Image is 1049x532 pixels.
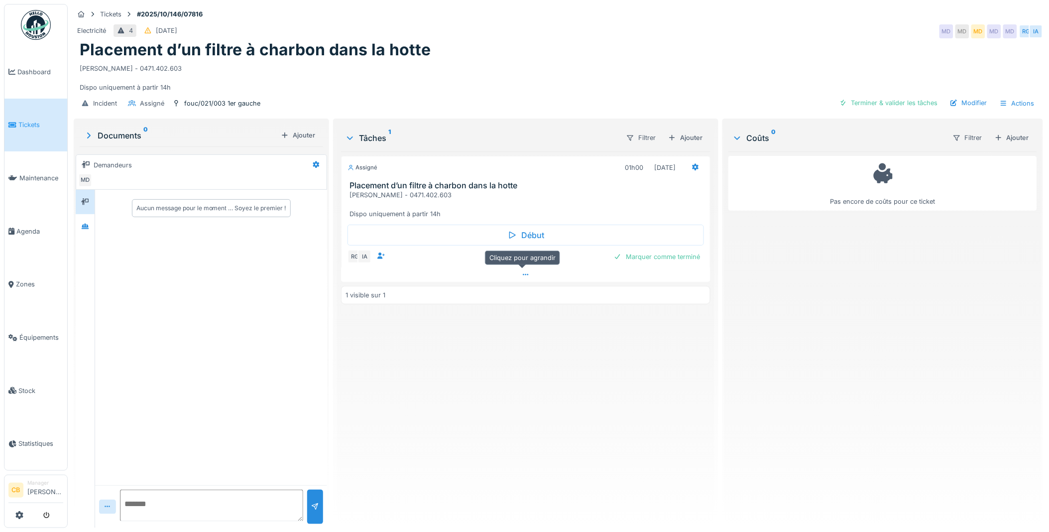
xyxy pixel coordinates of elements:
div: fouc/021/003 1er gauche [184,99,260,108]
li: [PERSON_NAME] [27,479,63,501]
a: CB Manager[PERSON_NAME] [8,479,63,503]
div: IA [1029,24,1043,38]
span: Tickets [18,120,63,130]
div: Filtrer [622,131,660,145]
div: RG [348,250,361,264]
a: Tickets [4,99,67,152]
div: [PERSON_NAME] - 0471.402.603 Dispo uniquement à partir 14h [80,60,1037,93]
div: MD [955,24,969,38]
div: Assigné [348,163,377,172]
img: Badge_color-CXgf-gQk.svg [21,10,51,40]
h1: Placement d’un filtre à charbon dans la hotte [80,40,431,59]
div: Terminer & valider les tâches [835,96,942,110]
div: MD [939,24,953,38]
div: MD [971,24,985,38]
div: Manager [27,479,63,487]
li: CB [8,483,23,498]
div: Début [348,225,704,246]
sup: 0 [143,130,148,141]
strong: #2025/10/146/07816 [133,9,207,19]
div: Documents [84,130,277,141]
div: Marquer comme terminé [610,250,704,264]
a: Statistiques [4,417,67,471]
div: [DATE] [156,26,177,35]
a: Stock [4,364,67,417]
a: Agenda [4,205,67,258]
div: Demandeurs [94,160,132,170]
div: Modifier [946,96,991,110]
div: [PERSON_NAME] - 0471.402.603 Dispo uniquement à partir 14h [350,190,706,219]
a: Équipements [4,311,67,364]
div: Ajouter [664,131,706,144]
span: Dashboard [17,67,63,77]
div: Electricité [77,26,106,35]
div: Aucun message pour le moment … Soyez le premier ! [136,204,286,213]
div: Tickets [100,9,121,19]
span: Agenda [16,227,63,236]
div: Ajouter [277,129,319,142]
span: Zones [16,279,63,289]
div: MD [78,173,92,187]
a: Maintenance [4,151,67,205]
div: RG [1019,24,1033,38]
div: Incident [93,99,117,108]
div: 4 [129,26,133,35]
sup: 1 [388,132,391,144]
div: Cliquez pour agrandir [485,251,560,265]
div: 1 visible sur 1 [346,290,385,300]
div: Tâches [345,132,618,144]
div: Filtrer [948,131,987,145]
div: IA [357,250,371,264]
span: Maintenance [19,173,63,183]
span: Statistiques [18,439,63,448]
div: Actions [995,96,1039,111]
a: Zones [4,258,67,311]
div: Coûts [732,132,944,144]
div: Ajouter [991,131,1033,144]
div: MD [1003,24,1017,38]
div: [DATE] [654,163,676,172]
div: Pas encore de coûts pour ce ticket [735,160,1031,207]
div: 01h00 [625,163,643,172]
span: Équipements [19,333,63,342]
div: MD [987,24,1001,38]
sup: 0 [771,132,776,144]
h3: Placement d’un filtre à charbon dans la hotte [350,181,706,190]
span: Stock [18,386,63,396]
div: Assigné [140,99,164,108]
a: Dashboard [4,45,67,99]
